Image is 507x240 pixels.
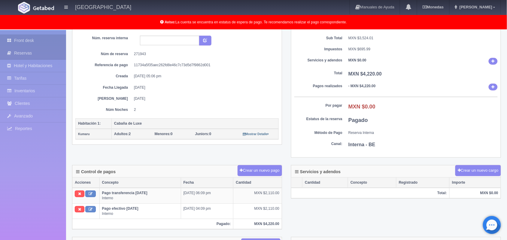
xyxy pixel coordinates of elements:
[102,191,147,195] b: Pago transferencia [DATE]
[80,96,128,101] dt: [PERSON_NAME]
[348,130,498,135] dd: Reserva Interna
[450,188,501,198] th: MXN $0.00
[348,47,498,52] dd: MXN $695.99
[112,118,279,129] th: Cabaña de Luxe
[294,103,342,108] dt: Por pagar
[294,58,342,63] dt: Servicios y adendos
[134,63,274,68] dd: 11734a5f35aec262fd8e46c7c73d5d7f9862d001
[181,178,233,188] th: Fecha
[233,219,282,229] th: MXN $4,220.00
[195,132,209,136] strong: Juniors:
[99,178,181,188] th: Concepto
[134,107,274,112] dd: 2
[181,188,233,203] td: [DATE] 06:09 pm
[99,188,181,203] td: Interno
[165,20,175,24] b: Aviso:
[396,178,450,188] th: Registrado
[80,63,128,68] dt: Referencia de pago
[181,203,233,219] td: [DATE] 04:09 pm
[134,96,274,101] dd: [DATE]
[294,130,342,135] dt: Método de Pago
[348,142,375,147] b: Interna - BE
[295,170,341,174] h4: Servicios y adendos
[78,121,101,126] b: Habitación 1:
[423,5,444,9] b: Monedas
[102,206,138,211] b: Pago efectivo [DATE]
[195,132,211,136] span: 0
[155,132,173,136] span: 0
[18,2,30,13] img: Getabed
[76,170,116,174] h4: Control de pagos
[233,203,282,219] td: MXN $2,110.00
[80,85,128,90] dt: Fecha Llegada
[233,178,282,188] th: Cantidad
[294,141,342,147] dt: Canal:
[134,85,274,90] dd: [DATE]
[294,36,342,41] dt: Sub Total
[80,74,128,79] dt: Creada
[233,188,282,203] td: MXN $2,110.00
[155,132,171,136] strong: Menores:
[455,165,501,176] button: Crear un nuevo cargo
[294,117,342,122] dt: Estatus de la reserva
[348,84,376,88] b: - MXN $4,220.00
[302,178,348,188] th: Cantidad
[348,71,382,76] b: MXN $4,220.00
[450,178,501,188] th: Importe
[80,36,128,41] dt: Núm. reserva interna
[294,47,342,52] dt: Impuestos
[458,5,492,9] span: [PERSON_NAME]
[348,36,498,41] dd: MXN $3,524.01
[294,84,342,89] dt: Pagos realizados
[72,178,99,188] th: Acciones
[134,52,274,57] dd: 271943
[348,178,396,188] th: Concepto
[348,117,368,123] b: Pagado
[99,203,181,219] td: Interno
[114,132,129,136] strong: Adultos:
[238,165,282,176] button: Crear un nuevo pago
[243,132,269,136] a: Mostrar Detalle
[243,132,269,136] small: Mostrar Detalle
[348,58,366,62] b: MXN $0.00
[294,71,342,76] dt: Total
[134,74,274,79] dd: [DATE] 05:06 pm
[348,104,375,110] b: MXN $0.00
[72,219,233,229] th: Pagado:
[33,6,54,10] img: Getabed
[80,107,128,112] dt: Núm Noches
[114,132,131,136] span: 2
[78,132,90,136] small: Kumaru
[80,52,128,57] dt: Núm de reserva
[291,188,450,198] th: Total:
[75,3,131,10] h4: [GEOGRAPHIC_DATA]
